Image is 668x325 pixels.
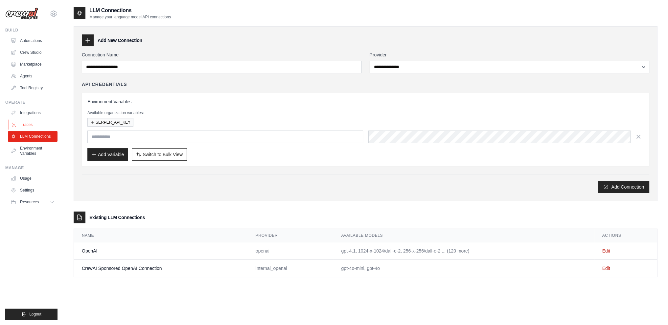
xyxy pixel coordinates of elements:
a: Integrations [8,108,58,118]
th: Provider [248,229,334,242]
button: Switch to Bulk View [132,148,187,161]
a: Agents [8,71,58,81]
a: Environment Variables [8,143,58,159]
a: Settings [8,185,58,195]
button: Add Connection [598,181,649,193]
label: Provider [370,51,650,58]
a: Automations [8,35,58,46]
span: Logout [29,312,41,317]
button: Add Variable [87,148,128,161]
button: SERPER_API_KEY [87,118,133,127]
label: Connection Name [82,51,362,58]
h3: Environment Variables [87,98,644,105]
span: Resources [20,199,39,205]
h3: Existing LLM Connections [89,214,145,221]
a: Usage [8,173,58,184]
button: Resources [8,197,58,207]
td: openai [248,242,334,260]
img: Logo [5,8,38,20]
h4: API Credentials [82,81,127,88]
p: Manage your language model API connections [89,14,171,20]
td: gpt-4o-mini, gpt-4o [333,260,594,277]
a: Edit [602,248,610,254]
td: OpenAI [74,242,248,260]
button: Logout [5,309,58,320]
th: Name [74,229,248,242]
a: Tool Registry [8,83,58,93]
a: LLM Connections [8,131,58,142]
a: Crew Studio [8,47,58,58]
h2: LLM Connections [89,7,171,14]
p: Available organization variables: [87,110,644,115]
td: internal_openai [248,260,334,277]
th: Available Models [333,229,594,242]
td: CrewAI Sponsored OpenAI Connection [74,260,248,277]
a: Traces [9,119,58,130]
h3: Add New Connection [98,37,142,44]
div: Manage [5,165,58,171]
td: gpt-4.1, 1024-x-1024/dall-e-2, 256-x-256/dall-e-2 ... (120 more) [333,242,594,260]
div: Build [5,28,58,33]
div: Operate [5,100,58,105]
a: Marketplace [8,59,58,70]
a: Edit [602,266,610,271]
th: Actions [594,229,657,242]
span: Switch to Bulk View [143,151,183,158]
